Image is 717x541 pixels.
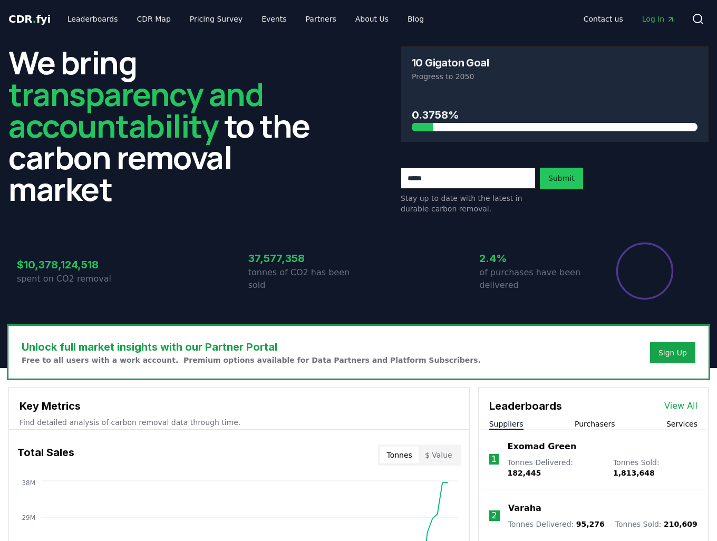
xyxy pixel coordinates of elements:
[489,419,524,429] button: Suppliers
[576,520,605,528] span: 95,276
[634,9,683,28] a: Log in
[658,347,687,358] a: Sign Up
[8,13,51,25] span: CDR fyi
[59,9,127,28] a: Leaderboards
[380,447,418,463] button: Tonnes
[507,469,541,477] span: 182,445
[412,71,697,82] p: Progress to 2050
[575,9,632,28] a: Contact us
[33,13,36,25] span: .
[253,9,295,28] a: Events
[489,398,562,414] h3: Leaderboards
[419,447,459,463] button: $ Value
[507,457,602,478] p: Tonnes Delivered :
[297,9,345,28] a: Partners
[17,445,74,466] h3: Total Sales
[666,419,697,429] button: Services
[508,502,541,515] a: Varaha
[22,339,481,355] h3: Unlock full market insights with our Partner Portal
[613,469,655,477] span: 1,813,648
[248,250,358,266] h3: 37,577,358
[22,514,35,521] tspan: 29M
[664,520,697,528] span: 210,609
[22,355,481,365] p: Free to all users with a work account. Premium options available for Data Partners and Platform S...
[650,342,695,363] button: Sign Up
[399,9,432,28] a: Blog
[20,398,459,414] h3: Key Metrics
[8,12,51,26] a: CDR.fyi
[575,9,683,28] nav: Main
[59,9,432,28] nav: Main
[479,266,589,292] p: of purchases have been delivered
[17,257,127,273] h3: $10,378,124,518
[575,419,615,429] button: Purchasers
[412,57,489,68] h3: 10 Gigaton Goal
[347,9,397,28] a: About Us
[491,453,497,466] p: 1
[181,9,251,28] a: Pricing Survey
[492,509,497,522] p: 2
[664,400,697,412] a: View All
[22,479,35,487] tspan: 38M
[248,266,358,292] p: tonnes of CO2 has been sold
[8,72,263,147] span: transparency and accountability
[17,273,127,285] p: spent on CO2 removal
[507,440,576,453] a: Exomad Green
[508,519,605,529] p: Tonnes Delivered :
[401,193,536,214] p: Stay up to date with the latest in durable carbon removal.
[20,417,459,428] p: Find detailed analysis of carbon removal data through time.
[479,250,589,266] h3: 2.4%
[540,168,583,189] button: Submit
[8,46,316,205] h2: We bring to the carbon removal market
[615,241,674,301] div: Percentage of sales delivered
[412,107,697,123] h3: 0.3758%
[642,14,675,24] span: Log in
[613,457,697,478] p: Tonnes Sold :
[615,519,697,529] p: Tonnes Sold :
[129,9,179,28] a: CDR Map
